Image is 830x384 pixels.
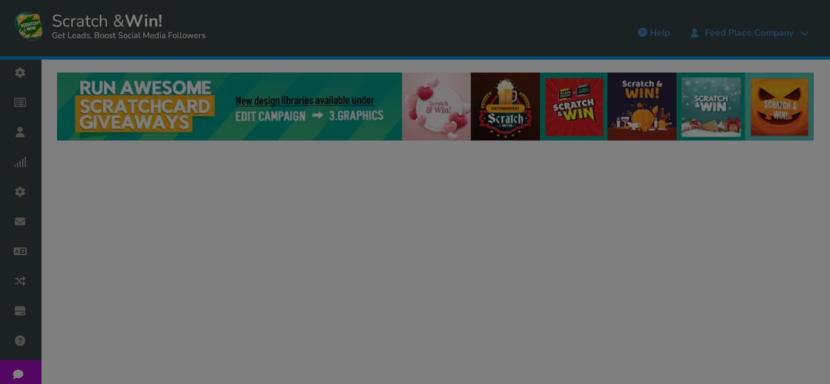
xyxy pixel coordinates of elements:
[416,181,424,199] label: ●
[396,181,404,199] label: ●
[426,181,434,199] label: ●
[406,181,414,199] label: ●
[386,181,394,199] label: ●
[436,181,444,199] label: ●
